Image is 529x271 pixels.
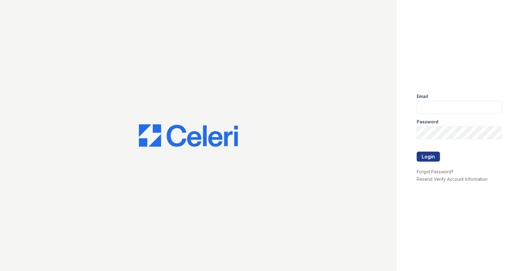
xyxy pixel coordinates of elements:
a: Resend Verify Account Information [417,176,488,182]
img: CE_Logo_Blue-a8612792a0a2168367f1c8372b55b34899dd931a85d93a1a3d3e32e68fde9ad4.png [139,124,238,147]
label: Password [417,119,438,125]
label: Email [417,93,428,100]
a: Forgot Password? [417,169,454,174]
button: Login [417,152,440,162]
